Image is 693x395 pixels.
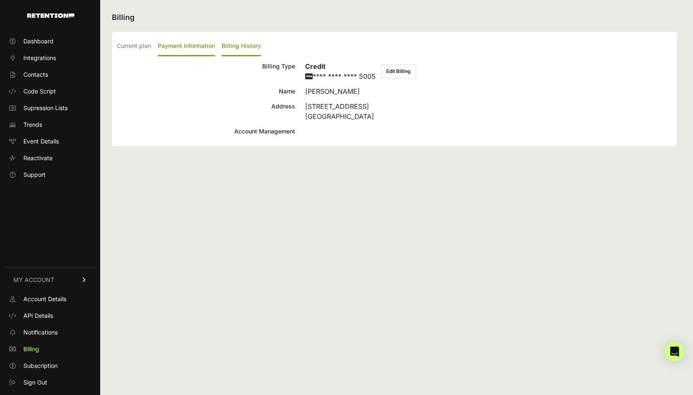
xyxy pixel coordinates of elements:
[27,13,74,18] img: Retention.com
[5,359,95,372] a: Subscription
[665,342,685,362] div: Open Intercom Messenger
[5,168,95,181] a: Support
[23,70,48,79] span: Contacts
[5,309,95,322] a: API Details
[5,326,95,339] a: Notifications
[23,137,59,146] span: Event Details
[23,104,68,112] span: Supression Lists
[5,51,95,65] a: Integrations
[23,312,53,320] span: API Details
[5,342,95,356] a: Billing
[23,154,53,162] span: Reactivate
[23,87,56,96] span: Code Script
[5,292,95,306] a: Account Details
[23,362,58,370] span: Subscription
[5,85,95,98] a: Code Script
[5,101,95,115] a: Supression Lists
[13,276,54,284] span: MY ACCOUNT
[5,35,95,48] a: Dashboard
[23,171,46,179] span: Support
[23,121,42,129] span: Trends
[23,345,39,353] span: Billing
[5,151,95,165] a: Reactivate
[5,68,95,81] a: Contacts
[23,378,47,387] span: Sign Out
[23,54,56,62] span: Integrations
[23,37,53,45] span: Dashboard
[5,267,95,292] a: MY ACCOUNT
[5,376,95,389] a: Sign Out
[5,135,95,148] a: Event Details
[23,295,66,303] span: Account Details
[23,328,58,337] span: Notifications
[5,118,95,131] a: Trends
